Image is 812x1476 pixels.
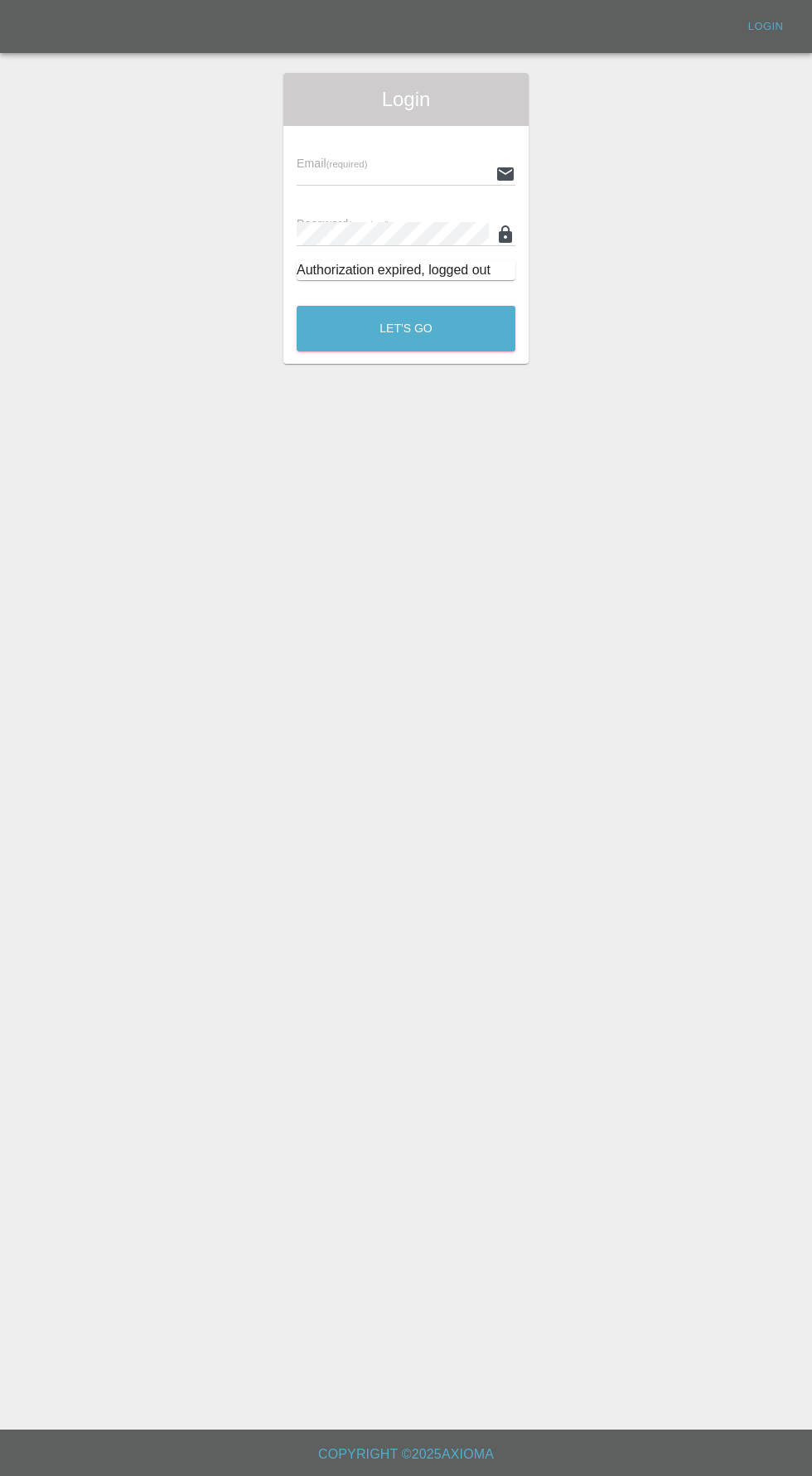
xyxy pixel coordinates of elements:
button: Let's Go [297,306,515,351]
small: (required) [349,220,390,230]
a: Login [739,14,792,40]
h6: Copyright © 2025 Axioma [13,1443,799,1466]
span: Password [297,217,389,230]
div: Authorization expired, logged out [297,260,515,280]
span: Email [297,157,367,170]
small: (required) [326,159,368,169]
span: Login [297,86,515,113]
